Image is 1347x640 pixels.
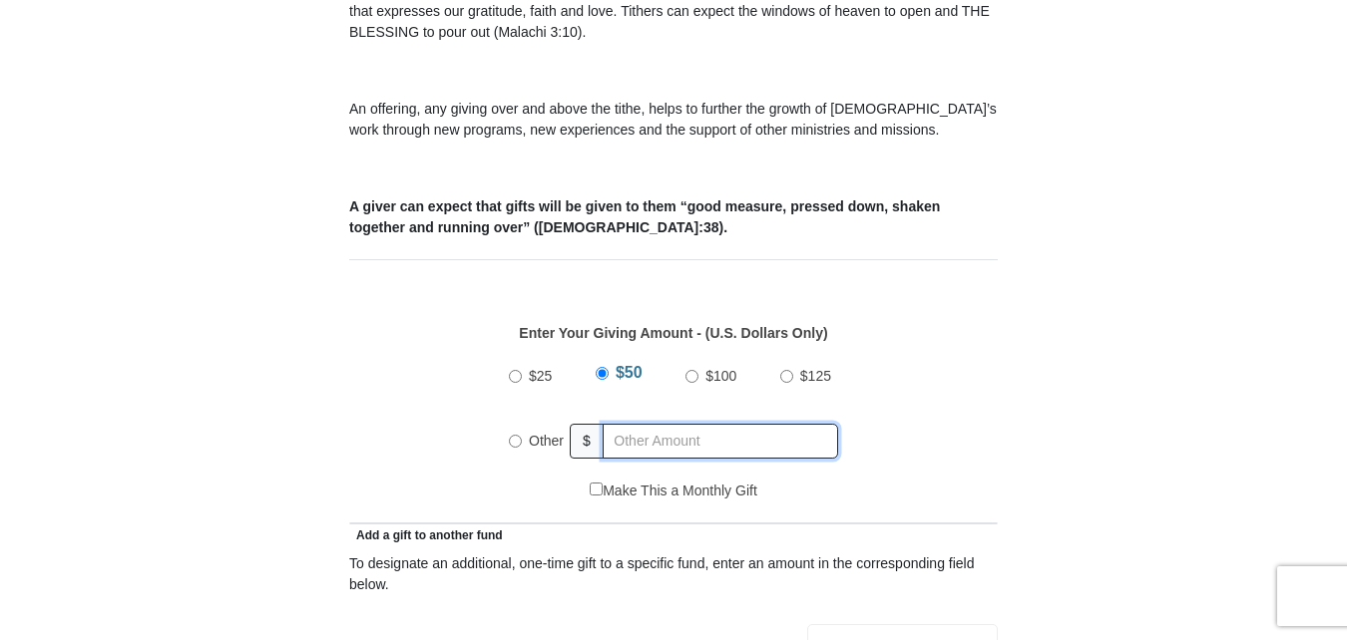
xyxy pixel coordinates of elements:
span: $ [570,424,604,459]
span: Add a gift to another fund [349,528,503,542]
span: $25 [529,368,552,384]
span: $125 [800,368,831,384]
span: $50 [616,364,643,381]
span: Other [529,433,564,449]
input: Other Amount [603,424,838,459]
b: A giver can expect that gifts will be given to them “good measure, pressed down, shaken together ... [349,198,940,235]
span: $100 [705,368,736,384]
p: An offering, any giving over and above the tithe, helps to further the growth of [DEMOGRAPHIC_DAT... [349,99,998,141]
div: To designate an additional, one-time gift to a specific fund, enter an amount in the correspondin... [349,553,998,595]
strong: Enter Your Giving Amount - (U.S. Dollars Only) [519,325,827,341]
label: Make This a Monthly Gift [590,480,757,501]
input: Make This a Monthly Gift [590,482,603,495]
